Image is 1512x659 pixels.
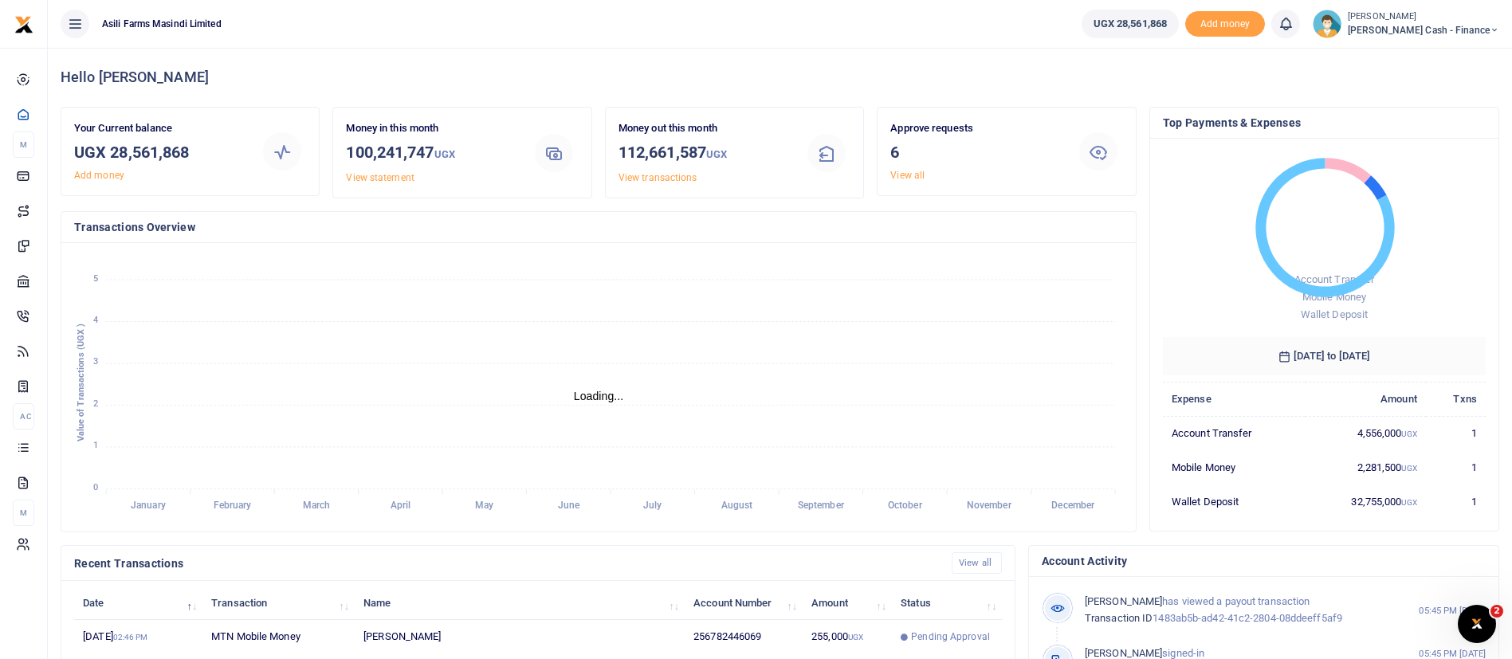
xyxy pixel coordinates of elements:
span: 2 [1490,605,1503,618]
span: [PERSON_NAME] [1085,647,1162,659]
tspan: March [303,500,331,512]
li: Wallet ballance [1075,10,1185,38]
tspan: December [1051,500,1095,512]
p: Approve requests [890,120,1062,137]
td: Mobile Money [1163,450,1305,484]
span: UGX 28,561,868 [1094,16,1167,32]
td: 2,281,500 [1305,450,1426,484]
tspan: September [798,500,845,512]
small: UGX [848,633,863,641]
td: MTN Mobile Money [202,620,355,654]
li: M [13,131,34,158]
td: Account Transfer [1163,416,1305,450]
li: Toup your wallet [1185,11,1265,37]
th: Account Number: activate to sort column ascending [685,586,803,620]
h4: Account Activity [1042,552,1486,570]
tspan: 1 [93,441,98,451]
h4: Top Payments & Expenses [1163,114,1486,131]
td: 4,556,000 [1305,416,1426,450]
h6: [DATE] to [DATE] [1163,337,1486,375]
a: logo-small logo-large logo-large [14,18,33,29]
td: 1 [1426,416,1486,450]
h4: Transactions Overview [74,218,1123,236]
text: Loading... [574,390,624,402]
th: Name: activate to sort column ascending [355,586,685,620]
a: profile-user [PERSON_NAME] [PERSON_NAME] Cash - Finance [1313,10,1499,38]
h3: 112,661,587 [619,140,790,167]
p: has viewed a payout transaction 1483ab5b-ad42-41c2-2804-08ddeeff5af9 [1085,594,1385,627]
h4: Hello [PERSON_NAME] [61,69,1499,86]
a: View transactions [619,172,697,183]
tspan: July [643,500,662,512]
text: Value of Transactions (UGX ) [76,324,86,442]
h3: 100,241,747 [346,140,517,167]
tspan: November [967,500,1012,512]
th: Transaction: activate to sort column ascending [202,586,355,620]
h3: 6 [890,140,1062,164]
td: [DATE] [74,620,202,654]
td: 255,000 [803,620,892,654]
img: logo-small [14,15,33,34]
tspan: October [888,500,923,512]
tspan: April [391,500,410,512]
th: Amount: activate to sort column ascending [803,586,892,620]
td: 256782446069 [685,620,803,654]
span: Asili Farms Masindi Limited [96,17,228,31]
th: Amount [1305,382,1426,416]
tspan: 5 [93,273,98,284]
a: Add money [1185,17,1265,29]
th: Txns [1426,382,1486,416]
iframe: Intercom live chat [1458,605,1496,643]
p: Money in this month [346,120,517,137]
span: Add money [1185,11,1265,37]
td: [PERSON_NAME] [355,620,685,654]
small: UGX [434,148,455,160]
th: Status: activate to sort column ascending [892,586,1002,620]
li: Ac [13,403,34,430]
small: UGX [706,148,727,160]
small: 05:45 PM [DATE] [1419,604,1486,618]
td: 32,755,000 [1305,484,1426,518]
a: View all [890,170,925,181]
tspan: January [131,500,166,512]
a: Add money [74,170,124,181]
span: Mobile Money [1302,291,1366,303]
span: Transaction ID [1085,612,1153,624]
a: View statement [346,172,414,183]
tspan: 0 [93,482,98,492]
span: Wallet Deposit [1301,308,1368,320]
tspan: 3 [93,357,98,367]
td: 1 [1426,484,1486,518]
tspan: June [558,500,580,512]
td: Wallet Deposit [1163,484,1305,518]
h3: UGX 28,561,868 [74,140,245,164]
small: UGX [1401,498,1416,507]
tspan: May [475,500,493,512]
li: M [13,500,34,526]
th: Date: activate to sort column descending [74,586,202,620]
img: profile-user [1313,10,1341,38]
tspan: 4 [93,315,98,325]
a: UGX 28,561,868 [1082,10,1179,38]
small: UGX [1401,464,1416,473]
small: UGX [1401,430,1416,438]
th: Expense [1163,382,1305,416]
span: [PERSON_NAME] [1085,595,1162,607]
span: Pending Approval [911,630,990,644]
h4: Recent Transactions [74,555,939,572]
td: 1 [1426,450,1486,484]
p: Money out this month [619,120,790,137]
span: [PERSON_NAME] Cash - Finance [1348,23,1499,37]
tspan: August [721,500,753,512]
small: [PERSON_NAME] [1348,10,1499,24]
small: 02:46 PM [113,633,148,641]
tspan: February [214,500,252,512]
a: View all [952,552,1002,574]
tspan: 2 [93,398,98,409]
p: Your Current balance [74,120,245,137]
